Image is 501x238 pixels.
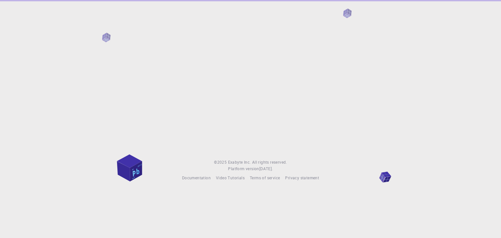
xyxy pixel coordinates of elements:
[228,159,251,165] span: Exabyte Inc.
[182,175,211,181] a: Documentation
[216,175,245,181] a: Video Tutorials
[252,159,287,166] span: All rights reserved.
[285,175,319,181] a: Privacy statement
[228,166,259,172] span: Platform version
[250,175,280,181] a: Terms of service
[285,175,319,180] span: Privacy statement
[214,159,228,166] span: © 2025
[259,166,273,171] span: [DATE] .
[216,175,245,180] span: Video Tutorials
[250,175,280,180] span: Terms of service
[182,175,211,180] span: Documentation
[259,166,273,172] a: [DATE].
[228,159,251,166] a: Exabyte Inc.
